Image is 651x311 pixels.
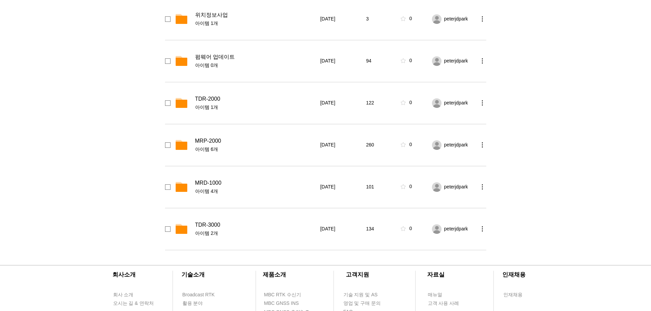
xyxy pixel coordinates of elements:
[502,271,526,278] span: ​인재채용
[409,57,412,64] div: 0
[366,58,395,65] div: 94
[264,300,299,307] span: MBC GNSS INS
[195,96,220,102] span: TDR-2000
[195,54,235,60] span: 펌웨어 업데이트
[444,100,468,107] span: peterjdpark
[320,100,362,107] div: 2022년 2월 17일
[320,16,335,23] span: [DATE]
[320,184,335,190] span: [DATE]
[195,54,316,60] div: 펌웨어 업데이트
[572,282,651,311] iframe: Wix Chat
[503,292,523,298] span: 인재채용
[195,104,316,111] span: 아이템 1개
[346,271,369,278] span: ​고객지원
[444,226,474,232] div: peterjdpark
[409,141,412,148] div: 0
[503,291,535,299] a: 인재채용
[444,226,468,232] span: peterjdpark
[366,100,374,107] span: 122
[343,299,382,308] a: 영업 및 구매 문의
[195,222,220,228] span: TDR-3000
[320,58,335,65] span: [DATE]
[195,12,316,18] div: 위치정보사업
[366,100,395,107] div: 122
[165,226,171,232] div: checkbox
[195,96,316,102] div: TDR-2000
[320,142,362,149] div: 2022년 2월 17일
[366,142,395,149] div: 260
[444,142,468,149] span: peterjdpark
[444,142,474,149] div: peterjdpark
[195,12,228,18] span: 위치정보사업
[195,20,316,27] span: 아이템 1개
[478,141,486,149] button: more actions
[113,291,152,299] a: 회사 소개
[165,142,171,148] div: checkbox
[195,146,316,153] span: 아이템 6개
[113,299,159,308] a: 오시는 길 & 연락처
[320,142,335,149] span: [DATE]
[478,15,486,23] button: more actions
[320,100,335,107] span: [DATE]
[320,226,362,232] div: 2022년 2월 9일
[409,225,412,232] div: 0
[366,226,374,232] span: 134
[181,271,205,278] span: ​기술소개
[444,16,468,23] span: peterjdpark
[478,99,486,107] button: more actions
[320,226,335,232] span: [DATE]
[478,225,486,233] button: more actions
[343,300,381,307] span: 영업 및 구매 문의
[444,100,474,107] div: peterjdpark
[113,292,134,298] span: 회사 소개
[112,271,136,278] span: ​회사소개
[263,271,286,278] span: ​제품소개
[366,16,369,23] span: 3
[182,291,221,299] a: Broadcast RTK
[182,300,203,307] span: 활용 분야
[409,15,412,22] div: 0
[444,58,468,65] span: peterjdpark
[182,292,215,298] span: Broadcast RTK
[165,58,171,64] div: checkbox
[165,16,171,22] div: checkbox
[409,183,412,190] div: 0
[195,222,316,228] div: TDR-3000
[264,292,301,298] span: MBC RTK 수신기
[113,300,154,307] span: 오시는 길 & 연락처
[366,16,395,23] div: 3
[428,300,459,307] span: 고객 사용 사례
[444,16,474,23] div: peterjdpark
[427,271,445,278] span: ​자료실
[195,62,316,69] span: 아이템 0개
[366,58,371,65] span: 94
[478,183,486,191] button: more actions
[264,299,307,308] a: MBC GNSS INS
[428,291,467,299] a: 매뉴얼
[366,184,374,190] span: 101
[366,226,395,232] div: 134
[320,16,362,23] div: 2025년 7월 31일
[165,100,171,106] div: checkbox
[320,58,362,65] div: 2022년 5월 11일
[182,299,221,308] a: 활용 분야
[343,291,394,299] a: 기술 지원 및 AS
[444,58,474,65] div: peterjdpark
[195,180,316,186] div: MRD-1000
[366,184,395,190] div: 101
[478,57,486,65] button: more actions
[264,291,315,299] a: MBC RTK 수신기
[428,292,442,298] span: 매뉴얼
[444,184,468,190] span: peterjdpark
[444,184,474,190] div: peterjdpark
[195,138,316,144] div: MRP-2000
[343,292,378,298] span: 기술 지원 및 AS
[195,180,221,186] span: MRD-1000
[165,184,171,190] div: checkbox
[195,230,316,237] span: 아이템 2개
[320,184,362,190] div: 2022년 2월 17일
[428,299,467,308] a: 고객 사용 사례
[195,138,221,144] span: MRP-2000
[366,142,374,149] span: 260
[409,99,412,106] div: 0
